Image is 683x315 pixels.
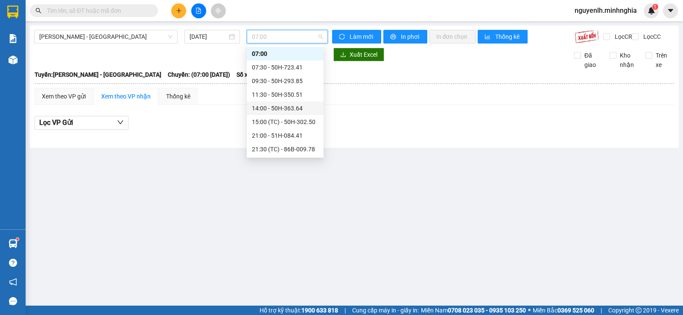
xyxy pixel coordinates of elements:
[191,3,206,18] button: file-add
[652,51,674,69] span: Trên xe
[252,30,322,43] span: 07:00
[252,63,318,72] div: 07:30 - 50H-723.41
[35,8,41,14] span: search
[166,92,190,101] div: Thống kê
[383,30,427,43] button: printerIn phơi
[9,55,18,64] img: warehouse-icon
[654,4,657,10] span: 1
[352,306,419,315] span: Cung cấp máy in - giấy in:
[42,92,86,101] div: Xem theo VP gửi
[478,30,528,43] button: bar-chartThống kê
[7,6,18,18] img: logo-vxr
[252,76,318,86] div: 09:30 - 50H-293.85
[47,6,148,15] input: Tìm tên, số ĐT hoặc mã đơn
[568,5,644,16] span: nguyenlh.minhnghia
[4,4,47,46] img: logo.jpg
[190,32,228,41] input: 12/10/2025
[390,34,397,40] span: printer
[252,104,318,113] div: 14:00 - 50H-363.64
[196,8,201,14] span: file-add
[49,6,121,16] b: [PERSON_NAME]
[215,8,221,14] span: aim
[252,49,318,58] div: 07:00
[260,306,338,315] span: Hỗ trợ kỹ thuật:
[16,238,19,240] sup: 1
[339,34,346,40] span: sync
[332,30,381,43] button: syncLàm mới
[485,34,492,40] span: bar-chart
[4,29,163,40] li: 02523854854
[101,92,151,101] div: Xem theo VP nhận
[350,32,374,41] span: Làm mới
[663,3,678,18] button: caret-down
[35,71,161,78] b: Tuyến: [PERSON_NAME] - [GEOGRAPHIC_DATA]
[557,307,594,314] strong: 0369 525 060
[581,51,603,69] span: Đã giao
[344,306,346,315] span: |
[9,259,17,267] span: question-circle
[333,48,384,61] button: downloadXuất Excel
[49,31,56,38] span: phone
[636,307,642,313] span: copyright
[421,306,526,315] span: Miền Nam
[35,116,128,130] button: Lọc VP Gửi
[9,278,17,286] span: notification
[9,239,18,248] img: warehouse-icon
[252,117,318,127] div: 15:00 (TC) - 50H-302.50
[448,307,526,314] strong: 0708 023 035 - 0935 103 250
[601,306,602,315] span: |
[176,8,182,14] span: plus
[616,51,639,69] span: Kho nhận
[4,19,163,29] li: 01 [PERSON_NAME]
[39,30,172,43] span: Phan Rí - Sài Gòn
[9,34,18,43] img: solution-icon
[252,144,318,154] div: 21:30 (TC) - 86B-009.78
[667,7,674,14] span: caret-down
[652,4,658,10] sup: 1
[171,3,186,18] button: plus
[49,20,56,27] span: environment
[236,70,253,79] span: Số xe:
[117,119,124,126] span: down
[429,30,476,43] button: In đơn chọn
[640,32,662,41] span: Lọc CC
[301,307,338,314] strong: 1900 633 818
[252,131,318,140] div: 21:00 - 51H-084.41
[211,3,226,18] button: aim
[252,90,318,99] div: 11:30 - 50H-350.51
[528,309,531,312] span: ⚪️
[168,70,230,79] span: Chuyến: (07:00 [DATE])
[495,32,521,41] span: Thống kê
[575,30,599,43] img: 9k=
[9,297,17,305] span: message
[4,53,94,67] b: GỬI : Liên Hương
[648,7,655,14] img: icon-new-feature
[39,117,73,128] span: Lọc VP Gửi
[611,32,633,41] span: Lọc CR
[401,32,420,41] span: In phơi
[533,306,594,315] span: Miền Bắc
